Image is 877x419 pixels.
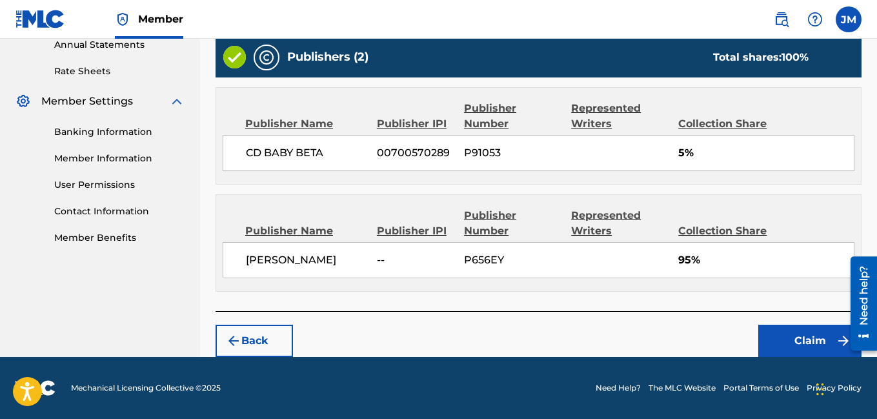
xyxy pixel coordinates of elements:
[169,94,185,109] img: expand
[54,38,185,52] a: Annual Statements
[54,231,185,245] a: Member Benefits
[774,12,789,27] img: search
[15,10,65,28] img: MLC Logo
[802,6,828,32] div: Help
[54,125,185,139] a: Banking Information
[54,152,185,165] a: Member Information
[223,46,246,68] img: Valid
[71,382,221,394] span: Mechanical Licensing Collective © 2025
[816,370,824,409] div: Drag
[245,116,367,132] div: Publisher Name
[377,252,454,268] span: --
[138,12,183,26] span: Member
[464,101,561,132] div: Publisher Number
[216,325,293,357] button: Back
[246,145,367,161] span: CD BABY BETA
[377,145,454,161] span: 00700570289
[377,116,454,132] div: Publisher IPI
[807,382,862,394] a: Privacy Policy
[723,382,799,394] a: Portal Terms of Use
[245,223,367,239] div: Publisher Name
[259,50,274,65] img: Publishers
[836,6,862,32] div: User Menu
[464,252,561,268] span: P656EY
[226,333,241,349] img: 7ee5dd4eb1f8a8e3ef2f.svg
[246,252,367,268] span: [PERSON_NAME]
[464,208,561,239] div: Publisher Number
[713,50,809,65] div: Total shares:
[377,223,454,239] div: Publisher IPI
[758,325,862,357] button: Claim
[812,357,877,419] iframe: Chat Widget
[781,51,809,63] span: 100 %
[115,12,130,27] img: Top Rightsholder
[841,252,877,356] iframe: Resource Center
[678,116,770,132] div: Collection Share
[678,252,854,268] span: 95%
[807,12,823,27] img: help
[836,333,851,349] img: f7272a7cc735f4ea7f67.svg
[15,94,31,109] img: Member Settings
[678,223,770,239] div: Collection Share
[287,50,368,65] h5: Publishers (2)
[571,208,669,239] div: Represented Writers
[41,94,133,109] span: Member Settings
[596,382,641,394] a: Need Help?
[54,178,185,192] a: User Permissions
[15,380,55,396] img: logo
[571,101,669,132] div: Represented Writers
[464,145,561,161] span: P91053
[769,6,794,32] a: Public Search
[649,382,716,394] a: The MLC Website
[54,205,185,218] a: Contact Information
[678,145,854,161] span: 5%
[54,65,185,78] a: Rate Sheets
